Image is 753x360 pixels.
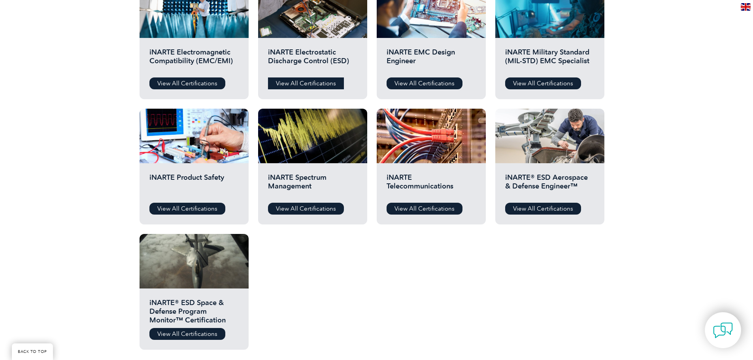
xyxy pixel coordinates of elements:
h2: iNARTE® ESD Space & Defense Program Monitor™ Certification [149,298,239,322]
a: View All Certifications [268,203,344,215]
h2: iNARTE Spectrum Management [268,173,357,197]
a: View All Certifications [149,203,225,215]
h2: iNARTE Telecommunications [387,173,476,197]
h2: iNARTE Product Safety [149,173,239,197]
img: contact-chat.png [713,320,733,340]
a: View All Certifications [387,77,462,89]
h2: iNARTE Electrostatic Discharge Control (ESD) [268,48,357,72]
a: View All Certifications [149,328,225,340]
a: View All Certifications [149,77,225,89]
h2: iNARTE Military Standard (MIL-STD) EMC Specialist [505,48,594,72]
h2: iNARTE EMC Design Engineer [387,48,476,72]
a: View All Certifications [268,77,344,89]
a: View All Certifications [505,203,581,215]
h2: iNARTE Electromagnetic Compatibility (EMC/EMI) [149,48,239,72]
h2: iNARTE® ESD Aerospace & Defense Engineer™ [505,173,594,197]
a: View All Certifications [387,203,462,215]
a: View All Certifications [505,77,581,89]
a: BACK TO TOP [12,343,53,360]
img: en [741,3,751,11]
